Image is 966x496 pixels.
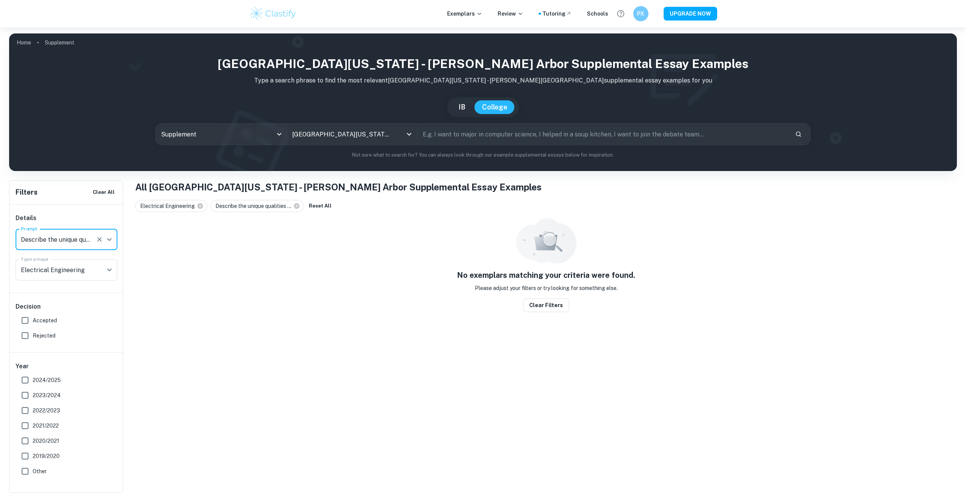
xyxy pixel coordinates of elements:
[523,298,569,312] button: Clear filters
[614,7,627,20] button: Help and Feedback
[91,187,117,198] button: Clear All
[16,362,117,371] h6: Year
[33,376,61,384] span: 2024/2025
[33,467,47,475] span: Other
[33,391,61,399] span: 2023/2024
[16,187,38,198] h6: Filters
[33,452,60,460] span: 2019/2020
[215,202,295,210] span: Describe the unique qualities ...
[33,437,59,445] span: 2020/2021
[33,422,59,430] span: 2021/2022
[45,38,74,47] p: Supplement
[9,33,957,171] img: profile cover
[94,234,105,245] button: Clear
[451,100,473,114] button: IB
[404,129,414,139] button: Open
[587,10,608,18] a: Schools
[156,124,286,145] div: Supplement
[135,180,957,194] h1: All [GEOGRAPHIC_DATA][US_STATE] - [PERSON_NAME] Arbor Supplemental Essay Examples
[633,6,648,21] button: PX
[636,10,645,18] h6: PX
[33,406,60,415] span: 2022/2023
[249,6,297,21] img: Clastify logo
[17,37,31,48] a: Home
[21,225,38,232] label: Prompt
[307,200,334,212] button: Reset All
[15,151,951,159] p: Not sure what to search for? You can always look through our example supplemental essays below fo...
[664,7,717,21] button: UPGRADE NOW
[417,124,789,145] input: E.g. I want to major in computer science, I helped in a soup kitchen, I want to join the debate t...
[516,218,577,263] img: empty_state_resources.svg
[15,55,951,73] h1: [GEOGRAPHIC_DATA][US_STATE] - [PERSON_NAME] Arbor Supplemental Essay Examples
[21,256,49,262] label: Type a major
[542,10,572,18] a: Tutoring
[16,302,117,311] h6: Decision
[447,10,482,18] p: Exemplars
[33,316,57,325] span: Accepted
[498,10,523,18] p: Review
[210,200,304,212] div: Describe the unique qualities ...
[15,76,951,85] p: Type a search phrase to find the most relevant [GEOGRAPHIC_DATA][US_STATE] - [PERSON_NAME][GEOGRA...
[33,331,55,340] span: Rejected
[140,202,198,210] span: Electrical Engineering
[474,100,515,114] button: College
[16,214,117,223] h6: Details
[457,269,635,281] h5: No exemplars matching your criteria were found.
[135,200,207,212] div: Electrical Engineering
[792,128,805,141] button: Search
[475,284,618,292] p: Please adjust your filters or try looking for something else.
[104,265,115,275] button: Open
[104,234,115,245] button: Open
